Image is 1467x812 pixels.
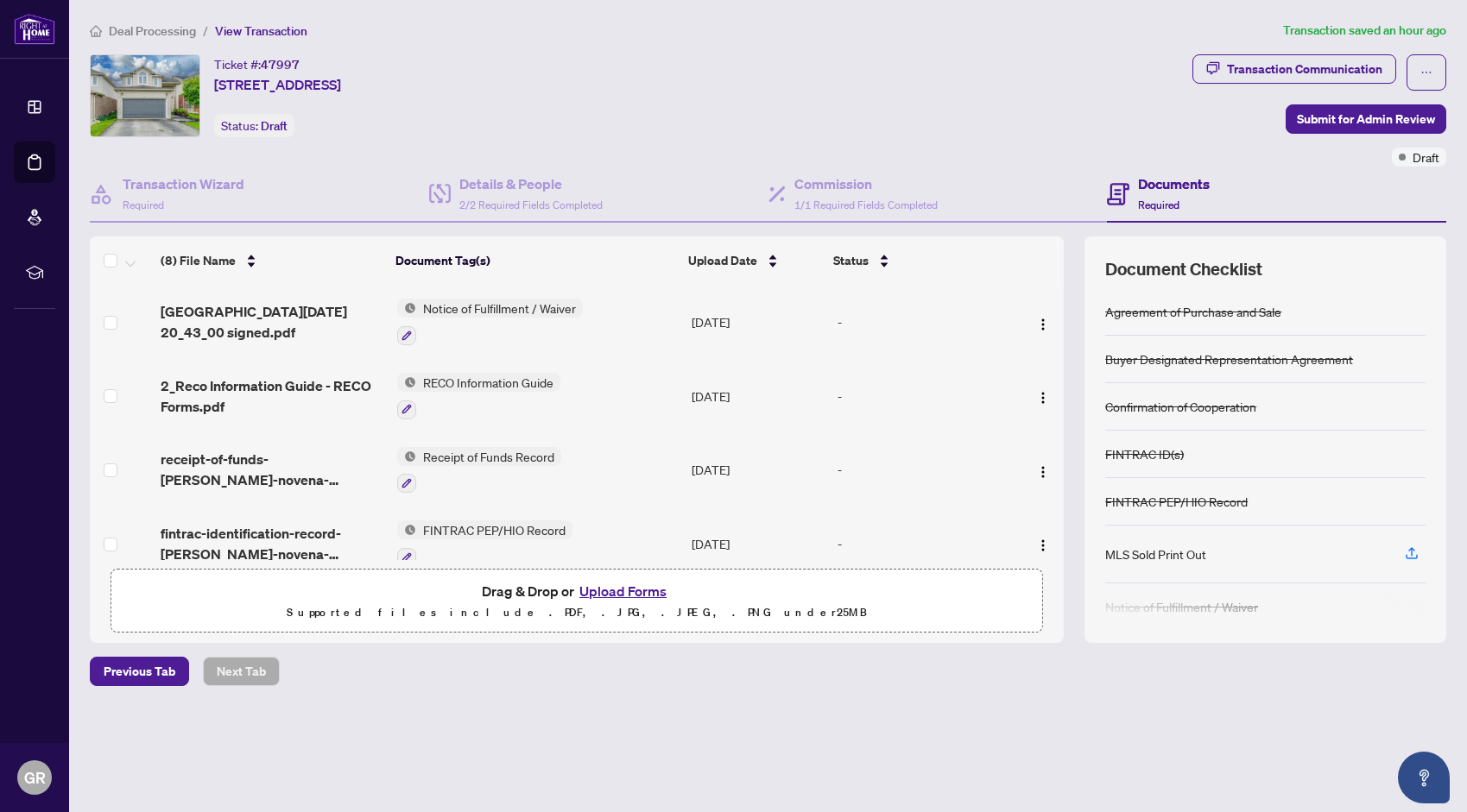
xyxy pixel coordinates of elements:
button: Previous Tab [90,657,189,686]
span: [STREET_ADDRESS] [214,74,341,95]
h4: Transaction Wizard [123,173,244,194]
span: Draft [1413,148,1439,167]
img: Logo [1036,318,1050,331]
li: / [203,21,208,41]
button: Transaction Communication [1192,54,1396,84]
span: [GEOGRAPHIC_DATA][DATE] 20_43_00 signed.pdf [161,301,383,343]
img: IMG-X12206143_1.jpg [91,55,199,136]
h4: Details & People [459,173,603,194]
td: [DATE] [685,359,831,433]
span: Submit for Admin Review [1297,105,1435,133]
div: Transaction Communication [1227,55,1382,83]
td: [DATE] [685,285,831,359]
div: Ticket #: [214,54,300,74]
div: Agreement of Purchase and Sale [1105,302,1281,321]
button: Upload Forms [574,580,672,602]
img: Logo [1036,538,1050,552]
span: ellipsis [1420,66,1432,79]
span: receipt-of-funds-[PERSON_NAME]-novena-[PERSON_NAME]-20250811-133606.pdf [161,449,383,490]
th: Upload Date [681,236,826,285]
span: Required [123,198,164,211]
img: Status Icon [397,447,416,466]
span: 47997 [261,57,300,72]
span: Deal Processing [109,23,196,39]
img: Logo [1036,465,1050,479]
span: Required [1138,198,1179,211]
h4: Commission [794,173,938,194]
div: Buyer Designated Representation Agreement [1105,349,1353,368]
button: Logo [1029,530,1057,557]
span: Document Checklist [1105,257,1262,281]
span: GR [24,765,46,790]
td: [DATE] [685,507,831,581]
div: FINTRAC ID(s) [1105,444,1184,463]
button: Logo [1029,382,1057,410]
div: MLS Sold Print Out [1105,544,1206,563]
button: Next Tab [203,657,280,686]
span: Previous Tab [104,658,175,685]
div: - [838,534,1006,553]
img: Logo [1036,391,1050,405]
span: Upload Date [688,251,757,270]
button: Status IconFINTRAC PEP/HIO Record [397,520,572,567]
span: 1/1 Required Fields Completed [794,198,938,211]
button: Open asap [1398,752,1450,803]
div: - [838,312,1006,331]
span: home [90,25,102,37]
button: Submit for Admin Review [1286,104,1446,134]
button: Logo [1029,456,1057,483]
button: Status IconRECO Information Guide [397,373,560,419]
span: RECO Information Guide [416,373,560,392]
div: Confirmation of Cooperation [1105,397,1256,416]
div: - [838,387,1006,406]
img: Status Icon [397,299,416,318]
button: Status IconReceipt of Funds Record [397,447,561,494]
span: 2/2 Required Fields Completed [459,198,603,211]
img: Status Icon [397,373,416,392]
article: Transaction saved an hour ago [1283,21,1446,41]
th: (8) File Name [154,236,389,285]
span: Status [833,251,869,270]
img: Status Icon [397,520,416,539]
span: Receipt of Funds Record [416,447,561,466]
span: 2_Reco Information Guide - RECO Forms.pdf [161,375,383,417]
div: - [838,460,1006,479]
p: Supported files include .PDF, .JPG, .JPEG, .PNG under 25 MB [122,602,1032,623]
div: FINTRAC PEP/HIO Record [1105,492,1248,511]
th: Document Tag(s) [389,236,682,285]
th: Status [826,236,1008,285]
h4: Documents [1138,173,1210,194]
div: Status: [214,114,294,137]
img: logo [14,13,55,45]
td: [DATE] [685,433,831,507]
span: Drag & Drop or [482,580,672,602]
span: FINTRAC PEP/HIO Record [416,520,572,539]
span: View Transaction [215,23,307,39]
button: Logo [1029,308,1057,336]
span: Draft [261,118,288,134]
span: fintrac-identification-record-[PERSON_NAME]-novena-[PERSON_NAME]-20250811-131742.pdf [161,523,383,564]
button: Status IconNotice of Fulfillment / Waiver [397,299,583,345]
span: Notice of Fulfillment / Waiver [416,299,583,318]
span: (8) File Name [161,251,236,270]
span: Drag & Drop orUpload FormsSupported files include .PDF, .JPG, .JPEG, .PNG under25MB [111,570,1042,633]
